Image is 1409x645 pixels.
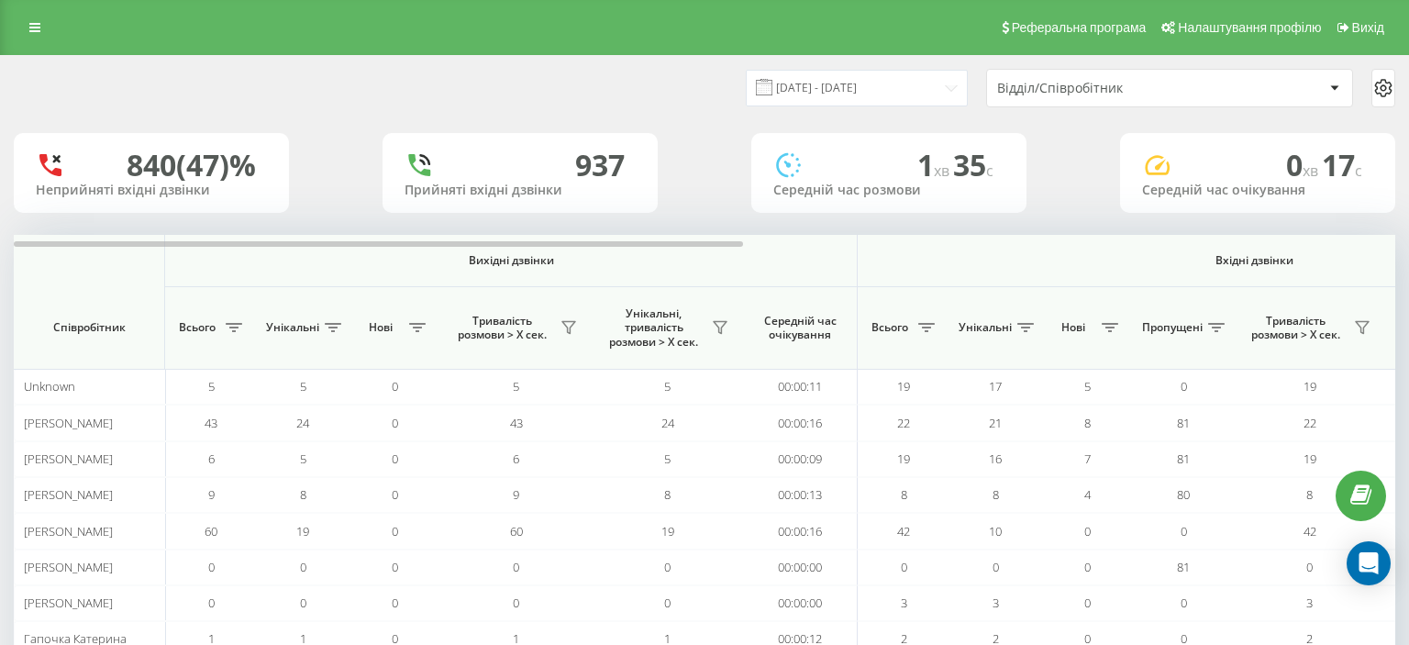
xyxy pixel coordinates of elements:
span: [PERSON_NAME] [24,415,113,431]
span: Всього [867,320,913,335]
span: 42 [1304,523,1316,539]
span: 0 [208,559,215,575]
span: [PERSON_NAME] [24,595,113,611]
span: Вихідні дзвінки [208,253,815,268]
span: 17 [1322,145,1362,184]
span: 8 [1306,486,1313,503]
td: 00:00:13 [743,477,858,513]
span: 0 [1286,145,1322,184]
span: 0 [1181,595,1187,611]
span: Вихід [1352,20,1384,35]
div: 840 (47)% [127,148,256,183]
span: [PERSON_NAME] [24,559,113,575]
span: 19 [661,523,674,539]
span: 0 [513,559,519,575]
span: 16 [989,450,1002,467]
div: 937 [575,148,625,183]
span: [PERSON_NAME] [24,450,113,467]
span: 0 [1181,378,1187,395]
span: 5 [300,378,306,395]
span: 43 [510,415,523,431]
div: Середній час розмови [773,183,1004,198]
span: хв [934,161,953,181]
span: 0 [300,595,306,611]
span: 0 [392,486,398,503]
span: 60 [205,523,217,539]
div: Неприйняті вхідні дзвінки [36,183,267,198]
span: 0 [392,523,398,539]
span: 0 [1306,559,1313,575]
span: 8 [664,486,671,503]
span: 5 [664,378,671,395]
span: Unknown [24,378,75,395]
span: 0 [392,378,398,395]
span: 19 [1304,378,1316,395]
span: 0 [392,595,398,611]
span: 5 [208,378,215,395]
span: Тривалість розмови > Х сек. [1243,314,1348,342]
span: [PERSON_NAME] [24,486,113,503]
span: Унікальні [959,320,1012,335]
span: 7 [1084,450,1091,467]
span: Співробітник [29,320,149,335]
td: 00:00:00 [743,550,858,585]
span: Нові [1050,320,1096,335]
span: 3 [993,595,999,611]
span: 5 [664,450,671,467]
div: Open Intercom Messenger [1347,541,1391,585]
span: 3 [901,595,907,611]
span: c [1355,161,1362,181]
td: 00:00:00 [743,585,858,621]
span: 0 [513,595,519,611]
span: 9 [208,486,215,503]
span: 0 [300,559,306,575]
span: 24 [296,415,309,431]
span: Нові [358,320,404,335]
span: 80 [1177,486,1190,503]
span: 0 [664,559,671,575]
div: Середній час очікування [1142,183,1373,198]
span: 19 [1304,450,1316,467]
span: хв [1303,161,1322,181]
span: 43 [205,415,217,431]
span: Реферальна програма [1012,20,1147,35]
div: Прийняті вхідні дзвінки [405,183,636,198]
span: 0 [993,559,999,575]
span: [PERSON_NAME] [24,523,113,539]
span: Середній час очікування [757,314,843,342]
span: 8 [300,486,306,503]
span: 21 [989,415,1002,431]
span: 0 [392,415,398,431]
span: 22 [1304,415,1316,431]
span: 8 [1084,415,1091,431]
span: Всього [174,320,220,335]
span: 6 [208,450,215,467]
span: 22 [897,415,910,431]
span: 5 [300,450,306,467]
span: 0 [392,559,398,575]
span: c [986,161,993,181]
span: 0 [208,595,215,611]
td: 00:00:09 [743,441,858,477]
span: Тривалість розмови > Х сек. [449,314,555,342]
span: 0 [664,595,671,611]
td: 00:00:16 [743,405,858,440]
div: Відділ/Співробітник [997,81,1216,96]
span: Пропущені [1142,320,1203,335]
span: 81 [1177,415,1190,431]
span: 0 [1181,523,1187,539]
span: 8 [901,486,907,503]
span: 81 [1177,559,1190,575]
span: 0 [1084,523,1091,539]
span: 9 [513,486,519,503]
span: 3 [1306,595,1313,611]
span: 24 [661,415,674,431]
span: 60 [510,523,523,539]
span: 1 [917,145,953,184]
span: 17 [989,378,1002,395]
span: 0 [1084,595,1091,611]
span: Налаштування профілю [1178,20,1321,35]
span: 8 [993,486,999,503]
td: 00:00:11 [743,369,858,405]
span: 0 [392,450,398,467]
